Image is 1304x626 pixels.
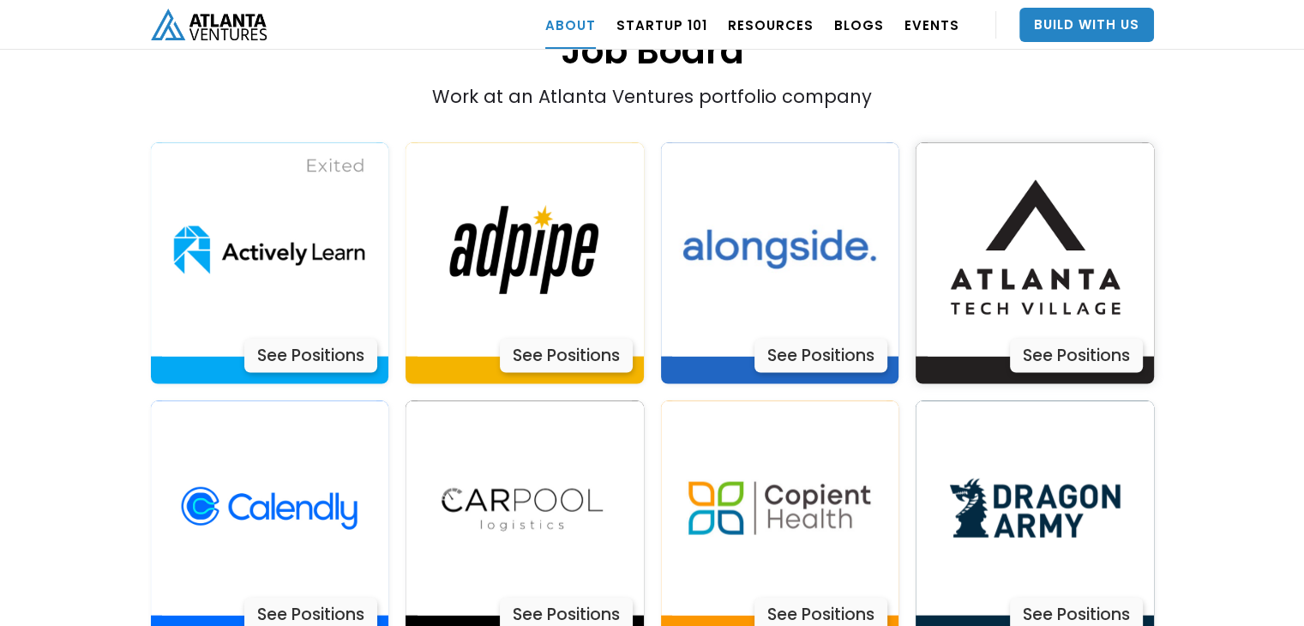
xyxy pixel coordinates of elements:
[834,1,884,49] a: BLOGS
[162,401,376,616] img: Actively Learn
[545,1,596,49] a: ABOUT
[928,143,1142,358] img: Actively Learn
[1010,339,1143,373] div: See Positions
[244,339,377,373] div: See Positions
[661,143,899,385] a: Actively LearnSee Positions
[904,1,959,49] a: EVENTS
[728,1,814,49] a: RESOURCES
[162,143,376,358] img: Actively Learn
[672,401,886,616] img: Actively Learn
[616,1,707,49] a: Startup 101
[672,143,886,358] img: Actively Learn
[418,143,632,358] img: Actively Learn
[928,401,1142,616] img: Actively Learn
[151,143,389,385] a: Actively LearnSee Positions
[1019,8,1154,42] a: Build With Us
[418,401,632,616] img: Actively Learn
[500,339,633,373] div: See Positions
[916,143,1154,385] a: Actively LearnSee Positions
[406,143,644,385] a: Actively LearnSee Positions
[754,339,887,373] div: See Positions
